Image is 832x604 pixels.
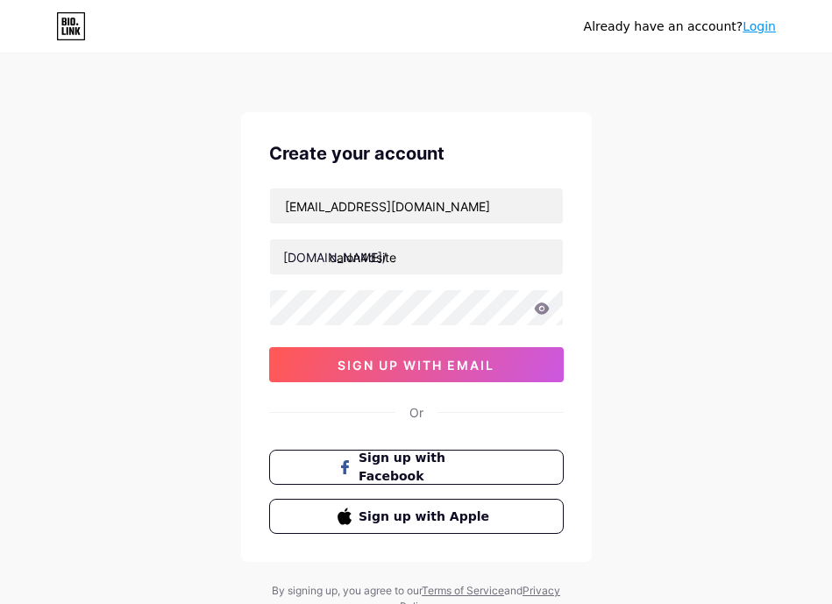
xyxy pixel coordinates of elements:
div: Create your account [269,140,564,167]
a: Terms of Service [422,584,504,597]
button: sign up with email [269,347,564,382]
div: Or [409,403,423,422]
span: Sign up with Apple [359,508,494,526]
div: [DOMAIN_NAME]/ [283,248,387,266]
input: username [270,239,563,274]
a: Login [743,19,776,33]
span: sign up with email [338,358,494,373]
div: Already have an account? [584,18,776,36]
span: Sign up with Facebook [359,449,494,486]
button: Sign up with Facebook [269,450,564,485]
input: Email [270,188,563,224]
button: Sign up with Apple [269,499,564,534]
